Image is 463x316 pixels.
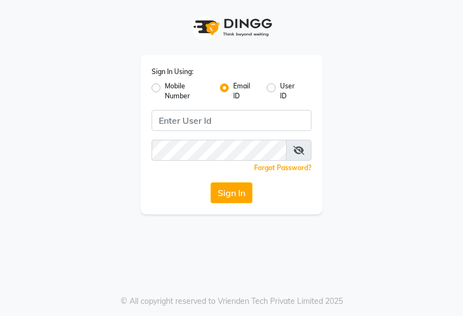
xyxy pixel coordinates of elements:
[233,81,258,101] label: Email ID
[187,11,276,44] img: logo1.svg
[152,67,193,77] label: Sign In Using:
[165,81,211,101] label: Mobile Number
[280,81,303,101] label: User ID
[254,164,311,172] a: Forgot Password?
[211,182,252,203] button: Sign In
[152,140,287,161] input: Username
[152,110,311,131] input: Username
